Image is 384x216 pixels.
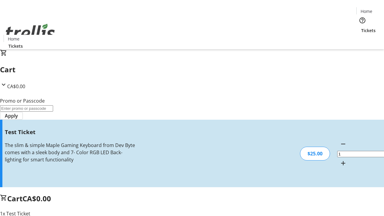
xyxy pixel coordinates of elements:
span: CA$0.00 [7,83,25,90]
div: The slim & simple Maple Gaming Keyboard from Dev Byte comes with a sleek body and 7- Color RGB LE... [5,142,136,163]
button: Increment by one [337,157,349,169]
img: Orient E2E Organization OyJwbvLMAj's Logo [4,17,57,47]
button: Decrement by one [337,138,349,150]
div: $25.00 [300,147,330,160]
span: Tickets [8,43,23,49]
span: Apply [5,112,18,119]
button: Help [356,14,368,26]
span: Home [361,8,372,14]
a: Tickets [4,43,28,49]
a: Home [4,36,23,42]
h3: Test Ticket [5,128,136,136]
span: Home [8,36,19,42]
span: CA$0.00 [22,193,51,203]
a: Home [357,8,376,14]
span: Tickets [361,27,376,34]
button: Cart [356,34,368,46]
a: Tickets [356,27,380,34]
